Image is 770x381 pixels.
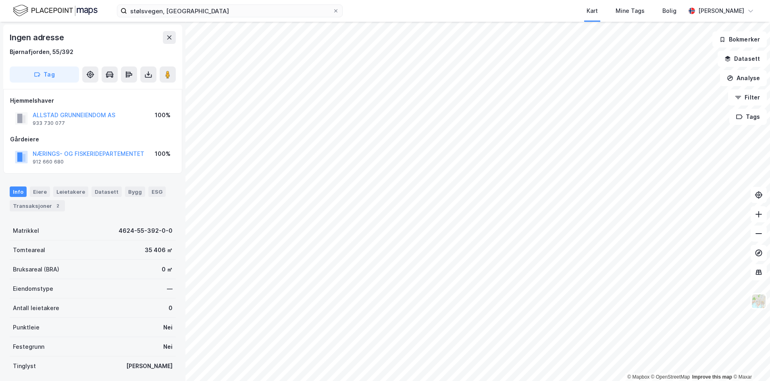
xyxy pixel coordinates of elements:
[10,47,73,57] div: Bjørnafjorden, 55/392
[730,342,770,381] div: Kontrollprogram for chat
[54,202,62,210] div: 2
[10,66,79,83] button: Tag
[126,361,173,371] div: [PERSON_NAME]
[145,245,173,255] div: 35 406 ㎡
[616,6,645,16] div: Mine Tags
[720,70,767,86] button: Analyse
[163,323,173,332] div: Nei
[148,186,166,197] div: ESG
[729,109,767,125] button: Tags
[10,135,175,144] div: Gårdeiere
[698,6,744,16] div: [PERSON_NAME]
[30,186,50,197] div: Eiere
[10,96,175,106] div: Hjemmelshaver
[53,186,88,197] div: Leietakere
[92,186,122,197] div: Datasett
[651,374,690,380] a: OpenStreetMap
[13,284,53,294] div: Eiendomstype
[13,265,59,274] div: Bruksareal (BRA)
[10,31,65,44] div: Ingen adresse
[163,342,173,352] div: Nei
[169,303,173,313] div: 0
[13,361,36,371] div: Tinglyst
[10,200,65,211] div: Transaksjoner
[127,5,333,17] input: Søk på adresse, matrikkel, gårdeiere, leietakere eller personer
[627,374,649,380] a: Mapbox
[751,294,766,309] img: Z
[119,226,173,236] div: 4624-55-392-0-0
[692,374,732,380] a: Improve this map
[125,186,145,197] div: Bygg
[712,31,767,48] button: Bokmerker
[33,159,64,165] div: 912 660 680
[13,342,44,352] div: Festegrunn
[718,51,767,67] button: Datasett
[162,265,173,274] div: 0 ㎡
[728,89,767,106] button: Filter
[33,120,65,126] div: 933 730 077
[10,186,27,197] div: Info
[13,4,98,18] img: logo.f888ab2527a4732fd821a326f86c7f29.svg
[13,323,40,332] div: Punktleie
[155,110,171,120] div: 100%
[13,226,39,236] div: Matrikkel
[13,303,59,313] div: Antall leietakere
[662,6,676,16] div: Bolig
[155,149,171,159] div: 100%
[13,245,45,255] div: Tomteareal
[730,342,770,381] iframe: Chat Widget
[587,6,598,16] div: Kart
[167,284,173,294] div: —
